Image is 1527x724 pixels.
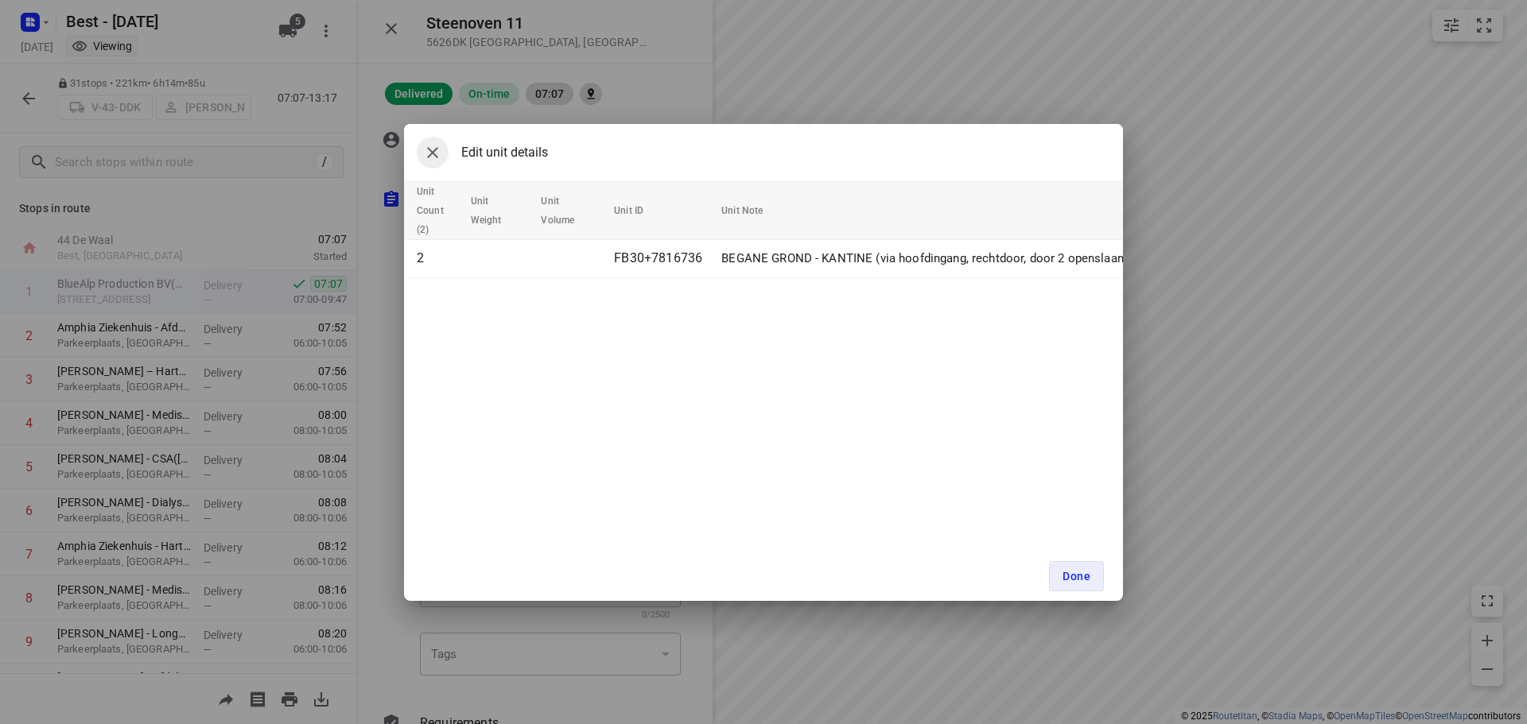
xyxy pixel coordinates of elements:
span: Unit Volume [541,192,595,230]
span: Done [1063,570,1090,583]
td: FB30+7816736 [608,239,715,277]
td: 2 [404,239,464,277]
span: Unit Weight [471,192,523,230]
p: BEGANE GROND - KANTINE (via hoofdingang, rechtdoor, door 2 openslaande deuren) [721,250,1180,268]
span: Unit Count (2) [417,182,464,239]
span: Unit Note [721,201,783,220]
span: Unit ID [614,201,664,220]
button: Done [1049,561,1104,591]
div: Edit unit details [417,137,548,168]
